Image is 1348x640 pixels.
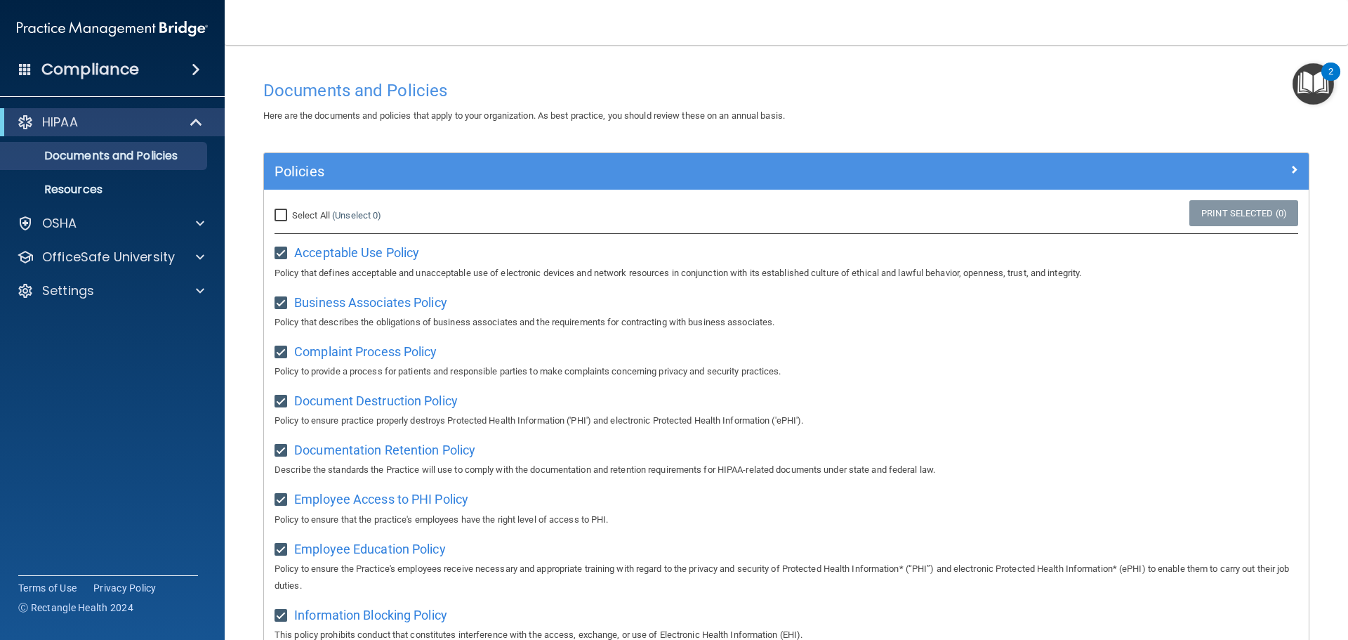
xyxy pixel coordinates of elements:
a: HIPAA [17,114,204,131]
a: Policies [275,160,1298,183]
img: PMB logo [17,15,208,43]
span: Information Blocking Policy [294,608,447,622]
a: (Unselect 0) [332,210,381,221]
span: Acceptable Use Policy [294,245,419,260]
h4: Documents and Policies [263,81,1309,100]
span: Employee Access to PHI Policy [294,492,468,507]
a: OfficeSafe University [17,249,204,266]
p: Policy to ensure practice properly destroys Protected Health Information ('PHI') and electronic P... [275,412,1298,429]
h4: Compliance [41,60,139,79]
span: Select All [292,210,330,221]
p: Describe the standards the Practice will use to comply with the documentation and retention requi... [275,462,1298,478]
p: Policy to ensure that the practice's employees have the right level of access to PHI. [275,511,1298,528]
p: Settings [42,282,94,299]
span: Business Associates Policy [294,295,447,310]
a: OSHA [17,215,204,232]
span: Document Destruction Policy [294,393,458,408]
input: Select All (Unselect 0) [275,210,291,221]
p: OSHA [42,215,77,232]
p: Policy that defines acceptable and unacceptable use of electronic devices and network resources i... [275,265,1298,282]
span: Here are the documents and policies that apply to your organization. As best practice, you should... [263,110,785,121]
a: Print Selected (0) [1189,200,1298,226]
div: 2 [1328,72,1333,90]
p: HIPAA [42,114,78,131]
span: Documentation Retention Policy [294,443,475,457]
a: Privacy Policy [93,581,157,595]
p: Policy to provide a process for patients and responsible parties to make complaints concerning pr... [275,363,1298,380]
a: Terms of Use [18,581,77,595]
span: Ⓒ Rectangle Health 2024 [18,601,133,615]
p: Resources [9,183,201,197]
span: Complaint Process Policy [294,344,437,359]
a: Settings [17,282,204,299]
p: Documents and Policies [9,149,201,163]
h5: Policies [275,164,1037,179]
p: Policy that describes the obligations of business associates and the requirements for contracting... [275,314,1298,331]
span: Employee Education Policy [294,542,446,556]
button: Open Resource Center, 2 new notifications [1293,63,1334,105]
p: Policy to ensure the Practice's employees receive necessary and appropriate training with regard ... [275,561,1298,594]
p: OfficeSafe University [42,249,175,266]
